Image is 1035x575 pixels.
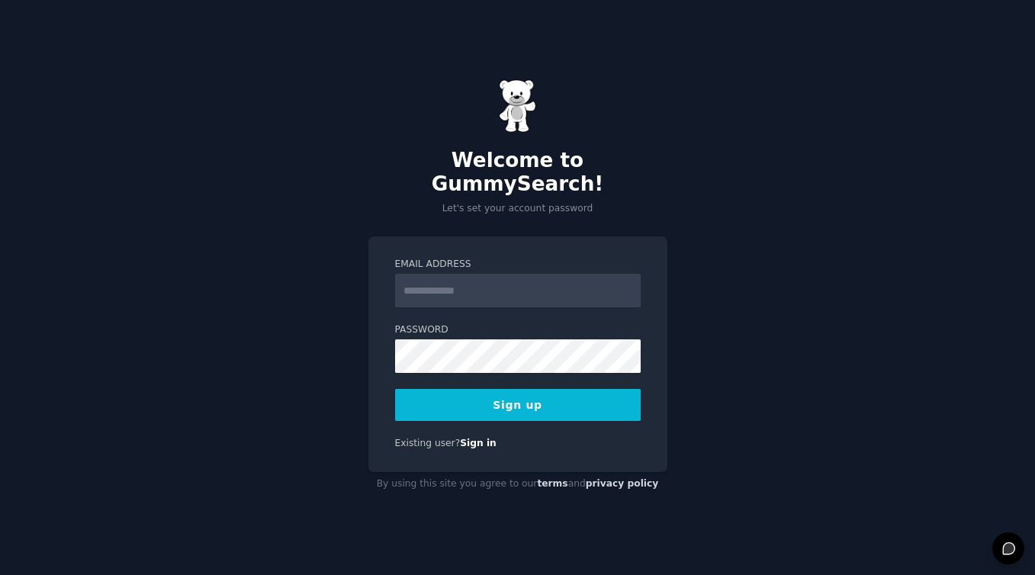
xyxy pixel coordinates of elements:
[368,149,667,197] h2: Welcome to GummySearch!
[368,472,667,496] div: By using this site you agree to our and
[395,438,461,448] span: Existing user?
[586,478,659,489] a: privacy policy
[395,258,641,271] label: Email Address
[368,202,667,216] p: Let's set your account password
[395,323,641,337] label: Password
[395,389,641,421] button: Sign up
[537,478,567,489] a: terms
[499,79,537,133] img: Gummy Bear
[460,438,497,448] a: Sign in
